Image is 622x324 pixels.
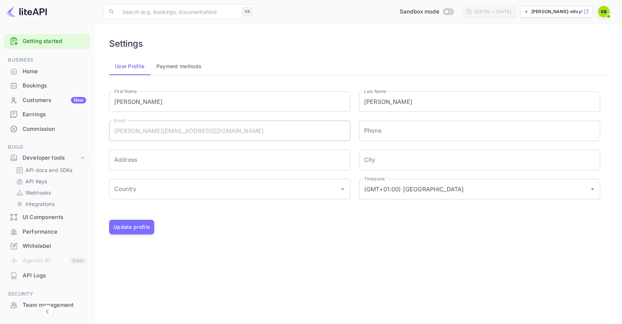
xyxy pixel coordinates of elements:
input: City [359,150,600,170]
span: Security [4,290,90,298]
div: Home [4,65,90,79]
input: Last Name [359,91,600,112]
div: Whitelabel [23,242,86,250]
input: phone [359,121,600,141]
button: Payment methods [151,58,208,75]
p: API Keys [25,177,47,185]
div: Team management [23,301,86,309]
div: Home [23,67,86,76]
a: Getting started [23,37,86,46]
input: Country [112,182,336,196]
span: Sandbox mode [400,8,439,16]
div: API docs and SDKs [13,165,87,175]
div: Whitelabel [4,239,90,253]
div: Customers [23,96,86,105]
input: Search (e.g. bookings, documentation) [118,4,239,19]
div: UI Components [4,210,90,225]
div: API Logs [23,272,86,280]
div: Team management [4,298,90,312]
span: Business [4,56,90,64]
div: Bookings [4,79,90,93]
a: UI Components [4,210,90,224]
div: Performance [23,228,86,236]
button: Open [338,184,348,194]
label: Email [114,117,125,124]
div: Integrations [13,199,87,209]
label: Last Name [364,88,386,94]
div: Developer tools [4,152,90,164]
a: API Keys [16,177,84,185]
a: Home [4,65,90,78]
p: [PERSON_NAME]-e9xyf.nui... [531,8,582,15]
div: Bookings [23,82,86,90]
span: Build [4,143,90,151]
div: account-settings tabs [109,58,607,75]
div: ⌘K [242,7,253,16]
div: Switch to Production mode [397,8,456,16]
a: Bookings [4,79,90,92]
a: Performance [4,225,90,238]
img: Colin Seaman [598,6,610,17]
div: Commission [23,125,86,133]
a: Earnings [4,108,90,121]
div: Developer tools [23,154,79,162]
p: Integrations [25,200,55,208]
input: First Name [109,91,350,112]
button: Update profile [109,220,154,234]
a: CustomersNew [4,93,90,107]
a: API Logs [4,269,90,282]
label: Timezone [364,176,384,182]
div: Webhooks [13,187,87,198]
div: Commission [4,122,90,136]
div: Earnings [23,110,86,119]
button: Collapse navigation [41,305,54,318]
div: Getting started [4,34,90,49]
input: Address [109,150,350,170]
input: Email [109,121,350,141]
a: API docs and SDKs [16,166,84,174]
h6: Settings [109,38,143,49]
button: User Profile [109,58,151,75]
p: API docs and SDKs [25,166,73,174]
div: API Keys [13,176,87,187]
div: Earnings [4,108,90,122]
div: New [71,97,86,104]
a: Webhooks [16,189,84,196]
button: Open [587,184,598,194]
a: Whitelabel [4,239,90,253]
p: Webhooks [25,189,51,196]
a: Integrations [16,200,84,208]
div: [DATE] — [DATE] [475,8,511,15]
div: Performance [4,225,90,239]
a: Commission [4,122,90,136]
img: LiteAPI logo [6,6,47,17]
a: Team management [4,298,90,312]
div: UI Components [23,213,86,222]
label: First Name [114,88,137,94]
